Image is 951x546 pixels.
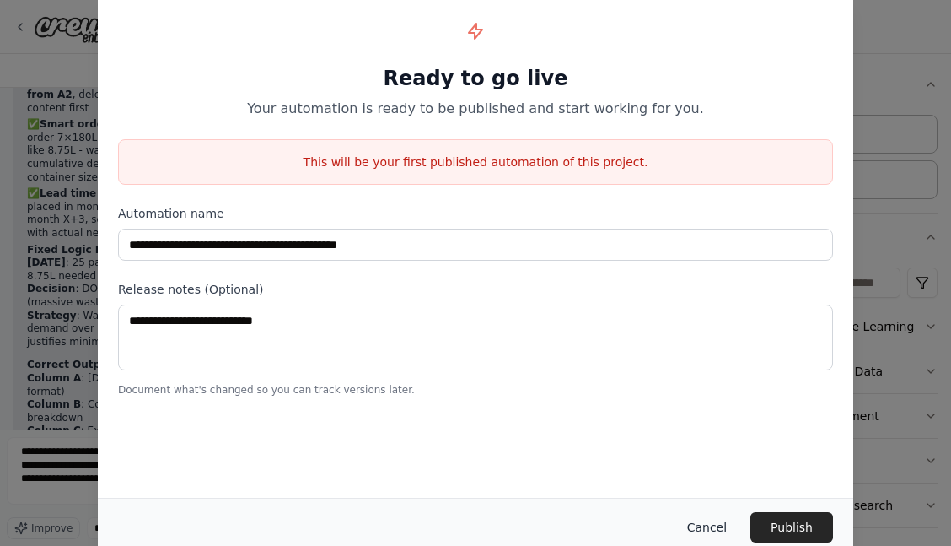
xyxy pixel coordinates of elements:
button: Cancel [674,512,740,543]
h1: Ready to go live [118,65,833,92]
button: Publish [750,512,833,543]
label: Release notes (Optional) [118,281,833,298]
p: This will be your first published automation of this project. [119,154,832,170]
p: Document what's changed so you can track versions later. [118,383,833,397]
label: Automation name [118,205,833,222]
p: Your automation is ready to be published and start working for you. [118,99,833,119]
